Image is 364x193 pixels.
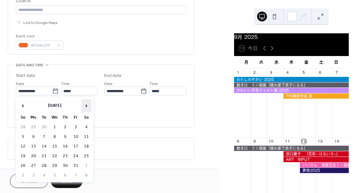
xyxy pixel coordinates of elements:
div: 火 [254,56,269,68]
th: [DATE] [29,99,81,112]
td: 1 [50,123,60,132]
div: 2 [252,70,257,75]
div: ART INPUT [283,157,349,162]
div: 6 [318,70,322,75]
span: Date [16,81,24,87]
div: 1 [236,70,241,75]
td: 7 [71,171,81,180]
td: 22 [50,152,60,161]
td: 18 [81,142,91,151]
span: Cancel [21,178,37,185]
div: Start date [16,73,35,79]
td: 29 [50,161,60,170]
th: Th [60,113,70,122]
span: Link to Google Maps [23,20,58,26]
td: 14 [39,142,49,151]
td: 24 [71,152,81,161]
td: 9 [60,132,70,141]
td: 5 [18,132,28,141]
td: 29 [29,123,39,132]
td: 30 [60,161,70,170]
span: › [82,99,91,112]
div: 日 [329,56,344,68]
span: Date [104,81,113,87]
div: 13 [318,139,322,144]
div: 飽き口 ミニ個展『隠れ家で迷子になる』 [234,82,349,88]
div: 田口綾子 『花彩∼はないろ~』 [283,151,349,157]
td: 13 [29,142,39,151]
td: 6 [29,132,39,141]
button: Cancel [10,174,48,188]
td: 28 [39,161,49,170]
div: Event color [16,33,62,40]
div: 土 [314,56,329,68]
td: 10 [71,132,81,141]
div: 木 [284,56,299,68]
div: 14 [334,139,339,144]
span: Date and time [16,62,44,68]
td: 30 [39,123,49,132]
th: Mo [29,113,39,122]
div: 10 [269,139,273,144]
td: 21 [39,152,49,161]
td: 23 [60,152,70,161]
span: Save [62,178,72,185]
div: 飽き口 ミニ個展『隠れ家で迷子になる』 [234,146,349,151]
div: 5 [302,70,306,75]
div: かわいい羊毛フェルト展 2025 [234,88,349,93]
th: Tu [39,113,49,122]
th: We [50,113,60,122]
td: 28 [18,123,28,132]
span: Time [149,81,158,87]
span: #F56823FF [31,42,54,49]
div: 8 [236,139,241,144]
div: 3 [269,70,273,75]
td: 4 [39,171,49,180]
td: 3 [71,123,81,132]
td: 1 [81,161,91,170]
div: 9 [252,139,257,144]
td: 5 [50,171,60,180]
div: 11 [285,139,290,144]
div: 7 [334,70,339,75]
div: IYN選抜作品 展 [283,93,349,99]
td: 6 [60,171,70,180]
div: 9月 2025 [234,33,349,41]
td: 25 [81,152,91,161]
div: End date [104,73,122,79]
td: 4 [81,123,91,132]
div: 夢宙2025 [300,168,349,173]
td: 15 [50,142,60,151]
td: 2 [18,171,28,180]
td: 8 [50,132,60,141]
div: 金 [299,56,314,68]
td: 11 [81,132,91,141]
td: 17 [71,142,81,151]
td: 8 [81,171,91,180]
td: 2 [60,123,70,132]
div: 4 [285,70,290,75]
th: Sa [81,113,91,122]
th: Su [18,113,28,122]
div: わたしのせかい 2025 [234,77,349,82]
td: 20 [29,152,39,161]
span: Time [61,81,70,87]
div: 12 [302,139,306,144]
td: 26 [18,161,28,170]
span: ‹ [18,99,28,112]
td: 31 [71,161,81,170]
div: 月 [239,56,254,68]
td: 27 [29,161,39,170]
div: いいさん 還暦記念ミニ個展 『ほんけかへり～お絵かきが好きやねん みんなに見てほしいねん～』 [300,162,349,168]
th: Fr [71,113,81,122]
div: 水 [269,56,284,68]
td: 19 [18,152,28,161]
td: 3 [29,171,39,180]
td: 7 [39,132,49,141]
td: 16 [60,142,70,151]
td: 12 [18,142,28,151]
